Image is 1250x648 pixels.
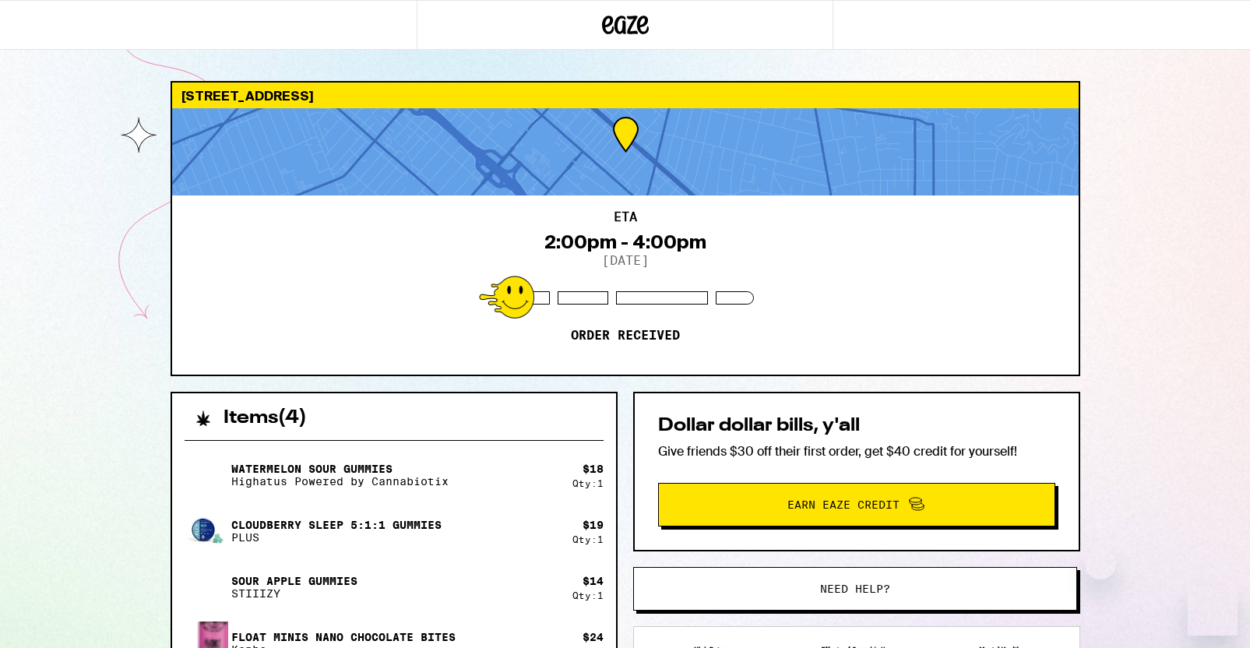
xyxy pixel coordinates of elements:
[787,499,900,510] span: Earn Eaze Credit
[633,567,1077,611] button: Need help?
[231,531,442,544] p: PLUS
[658,417,1055,435] h2: Dollar dollar bills, y'all
[820,583,890,594] span: Need help?
[231,475,449,488] p: Highatus Powered by Cannabiotix
[583,575,604,587] div: $ 14
[544,231,706,253] div: 2:00pm - 4:00pm
[602,253,649,268] p: [DATE]
[231,575,357,587] p: Sour Apple Gummies
[572,534,604,544] div: Qty: 1
[224,409,307,428] h2: Items ( 4 )
[231,587,357,600] p: STIIIZY
[1085,548,1116,579] iframe: Close message
[583,519,604,531] div: $ 19
[583,463,604,475] div: $ 18
[231,631,456,643] p: Float Minis Nano Chocolate Bites
[571,328,680,343] p: Order received
[572,478,604,488] div: Qty: 1
[583,631,604,643] div: $ 24
[572,590,604,600] div: Qty: 1
[231,463,449,475] p: Watermelon Sour Gummies
[231,519,442,531] p: Cloudberry SLEEP 5:1:1 Gummies
[614,211,637,224] h2: ETA
[185,453,228,497] img: Watermelon Sour Gummies
[185,509,228,553] img: Cloudberry SLEEP 5:1:1 Gummies
[658,443,1055,460] p: Give friends $30 off their first order, get $40 credit for yourself!
[172,83,1079,108] div: [STREET_ADDRESS]
[1188,586,1238,636] iframe: Button to launch messaging window
[658,483,1055,526] button: Earn Eaze Credit
[185,565,228,609] img: Sour Apple Gummies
